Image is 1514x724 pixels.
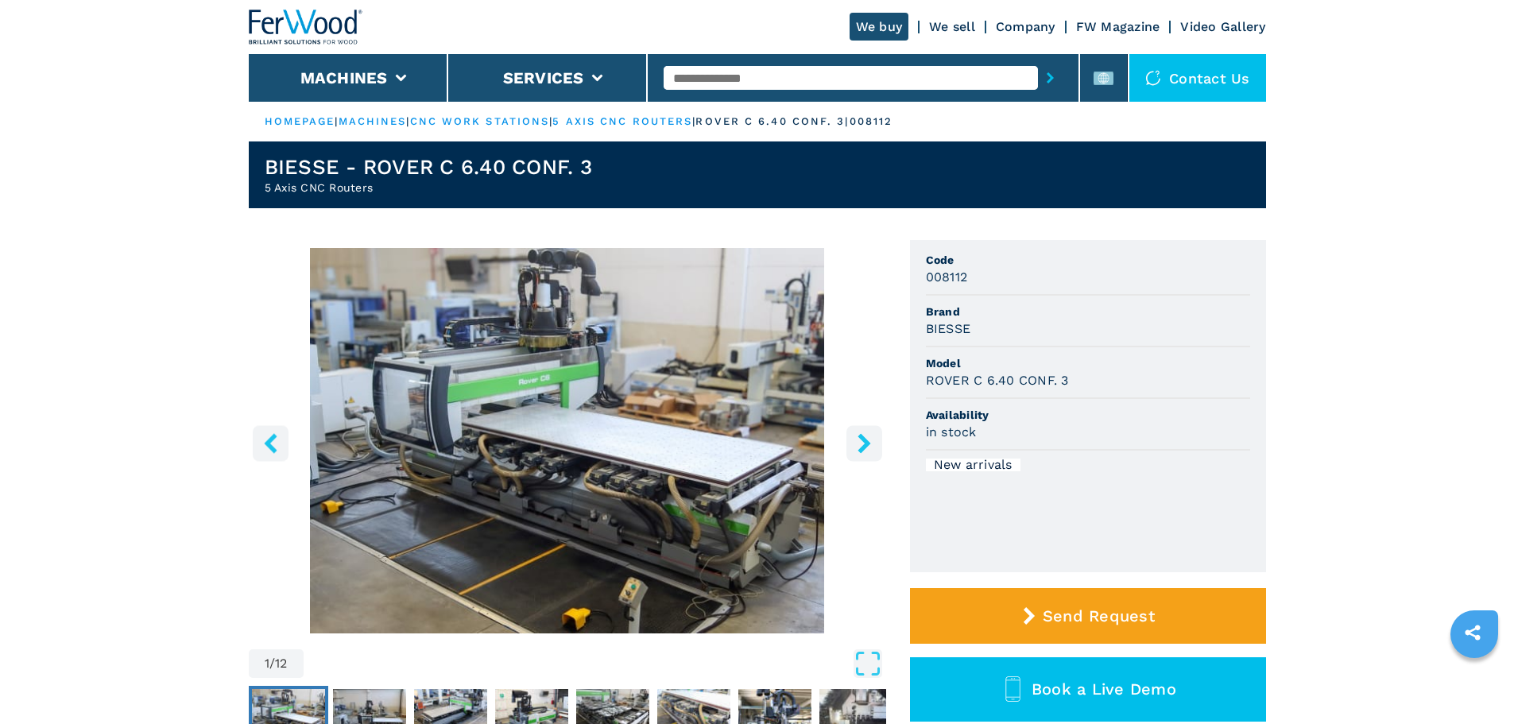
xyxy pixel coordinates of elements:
[692,115,695,127] span: |
[335,115,338,127] span: |
[339,115,407,127] a: machines
[265,115,335,127] a: HOMEPAGE
[926,355,1250,371] span: Model
[850,13,909,41] a: We buy
[695,114,849,129] p: rover c 6.40 conf. 3 |
[926,423,977,441] h3: in stock
[1038,60,1063,96] button: submit-button
[265,180,592,196] h2: 5 Axis CNC Routers
[249,248,886,633] div: Go to Slide 1
[926,407,1250,423] span: Availability
[926,459,1020,471] div: New arrivals
[269,657,275,670] span: /
[1032,679,1176,699] span: Book a Live Demo
[308,649,882,678] button: Open Fullscreen
[1076,19,1160,34] a: FW Magazine
[910,588,1266,644] button: Send Request
[926,268,968,286] h3: 008112
[1129,54,1266,102] div: Contact us
[1145,70,1161,86] img: Contact us
[1043,606,1155,625] span: Send Request
[846,425,882,461] button: right-button
[265,154,592,180] h1: BIESSE - ROVER C 6.40 CONF. 3
[503,68,584,87] button: Services
[926,319,971,338] h3: BIESSE
[910,657,1266,722] button: Book a Live Demo
[850,114,893,129] p: 008112
[300,68,388,87] button: Machines
[253,425,288,461] button: left-button
[549,115,552,127] span: |
[926,252,1250,268] span: Code
[249,248,886,633] img: 5 Axis CNC Routers BIESSE ROVER C 6.40 CONF. 3
[249,10,363,45] img: Ferwood
[929,19,975,34] a: We sell
[265,657,269,670] span: 1
[926,371,1069,389] h3: ROVER C 6.40 CONF. 3
[1180,19,1265,34] a: Video Gallery
[275,657,288,670] span: 12
[552,115,692,127] a: 5 axis cnc routers
[926,304,1250,319] span: Brand
[1453,613,1493,652] a: sharethis
[996,19,1055,34] a: Company
[406,115,409,127] span: |
[410,115,550,127] a: cnc work stations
